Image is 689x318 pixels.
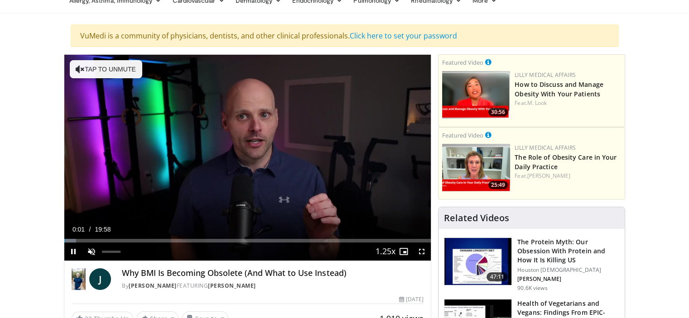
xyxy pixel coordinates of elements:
a: 30:56 [442,71,510,119]
a: 25:49 [442,144,510,191]
a: [PERSON_NAME] [129,282,177,290]
button: Tap to unmute [70,60,142,78]
span: 19:58 [95,226,111,233]
div: By FEATURING [122,282,424,290]
p: 90.6K views [517,285,547,292]
img: Dr. Jordan Rennicke [72,268,86,290]
p: [PERSON_NAME] [517,275,619,283]
span: 0:01 [72,226,85,233]
a: [PERSON_NAME] [208,282,256,290]
img: e1208b6b-349f-4914-9dd7-f97803bdbf1d.png.150x105_q85_crop-smart_upscale.png [442,144,510,191]
small: Featured Video [442,58,483,66]
h4: Why BMI Is Becoming Obsolete (And What to Use Instead) [122,268,424,278]
a: [PERSON_NAME] [527,172,570,180]
a: Click here to set your password [350,31,457,41]
a: Lilly Medical Affairs [515,71,576,79]
span: 30:56 [488,108,508,116]
div: VuMedi is a community of physicians, dentists, and other clinical professionals. [71,24,619,47]
div: [DATE] [399,295,424,304]
span: 25:49 [488,181,508,189]
div: Volume Level [102,251,120,253]
button: Fullscreen [413,242,431,261]
a: M. Look [527,99,547,107]
a: 47:11 The Protein Myth: Our Obsession With Protein and How It Is Killing US Houston [DEMOGRAPHIC_... [444,237,619,292]
a: Lilly Medical Affairs [515,144,576,152]
span: / [89,226,91,233]
button: Enable picture-in-picture mode [395,242,413,261]
div: Progress Bar [64,239,431,242]
p: Houston [DEMOGRAPHIC_DATA] [517,266,619,274]
a: How to Discuss and Manage Obesity With Your Patients [515,80,603,98]
a: J [89,268,111,290]
img: c98a6a29-1ea0-4bd5-8cf5-4d1e188984a7.png.150x105_q85_crop-smart_upscale.png [442,71,510,119]
small: Featured Video [442,131,483,139]
img: b7b8b05e-5021-418b-a89a-60a270e7cf82.150x105_q85_crop-smart_upscale.jpg [444,238,511,285]
h4: Related Videos [444,213,509,223]
div: Feat. [515,99,621,107]
button: Unmute [82,242,101,261]
video-js: Video Player [64,55,431,261]
button: Playback Rate [376,242,395,261]
div: Feat. [515,172,621,180]
button: Pause [64,242,82,261]
span: 47:11 [487,272,508,281]
h3: The Protein Myth: Our Obsession With Protein and How It Is Killing US [517,237,619,265]
a: The Role of Obesity Care in Your Daily Practice [515,153,617,171]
